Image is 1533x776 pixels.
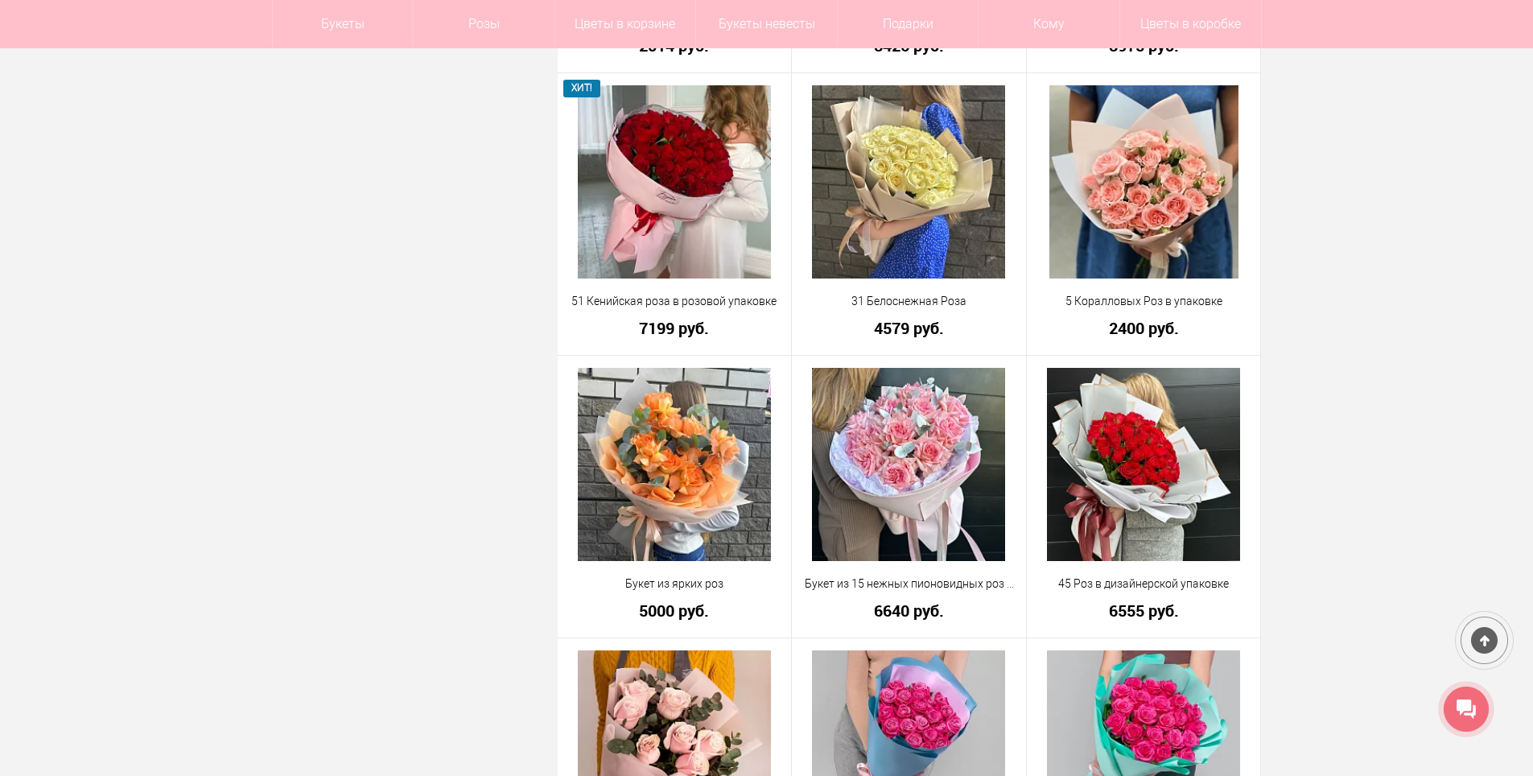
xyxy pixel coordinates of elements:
[568,602,781,619] a: 5000 руб.
[812,85,1005,279] img: 31 Белоснежная Роза
[578,85,771,279] img: 51 Кенийская роза в розовой упаковке
[802,293,1016,310] a: 31 Белоснежная Роза
[568,37,781,54] a: 2014 руб.
[802,320,1016,336] a: 4579 руб.
[568,293,781,310] a: 51 Кенийская роза в розовой упаковке
[1037,37,1251,54] a: 3975 руб.
[568,576,781,592] a: Букет из ярких роз
[802,37,1016,54] a: 3426 руб.
[812,368,1005,561] img: Букет из 15 нежных пионовидных роз с Эвкалиптом
[1037,320,1251,336] a: 2400 руб.
[802,602,1016,619] a: 6640 руб.
[568,320,781,336] a: 7199 руб.
[578,368,771,561] img: Букет из ярких роз
[563,80,601,97] span: ХИТ!
[1049,85,1238,279] img: 5 Коралловых Роз в упаковке
[802,576,1016,592] a: Букет из 15 нежных пионовидных роз с Эвкалиптом
[1047,368,1240,561] img: 45 Роз в дизайнерской упаковке
[1037,602,1251,619] a: 6555 руб.
[1037,576,1251,592] a: 45 Роз в дизайнерской упаковке
[1037,293,1251,310] a: 5 Коралловых Роз в упаковке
